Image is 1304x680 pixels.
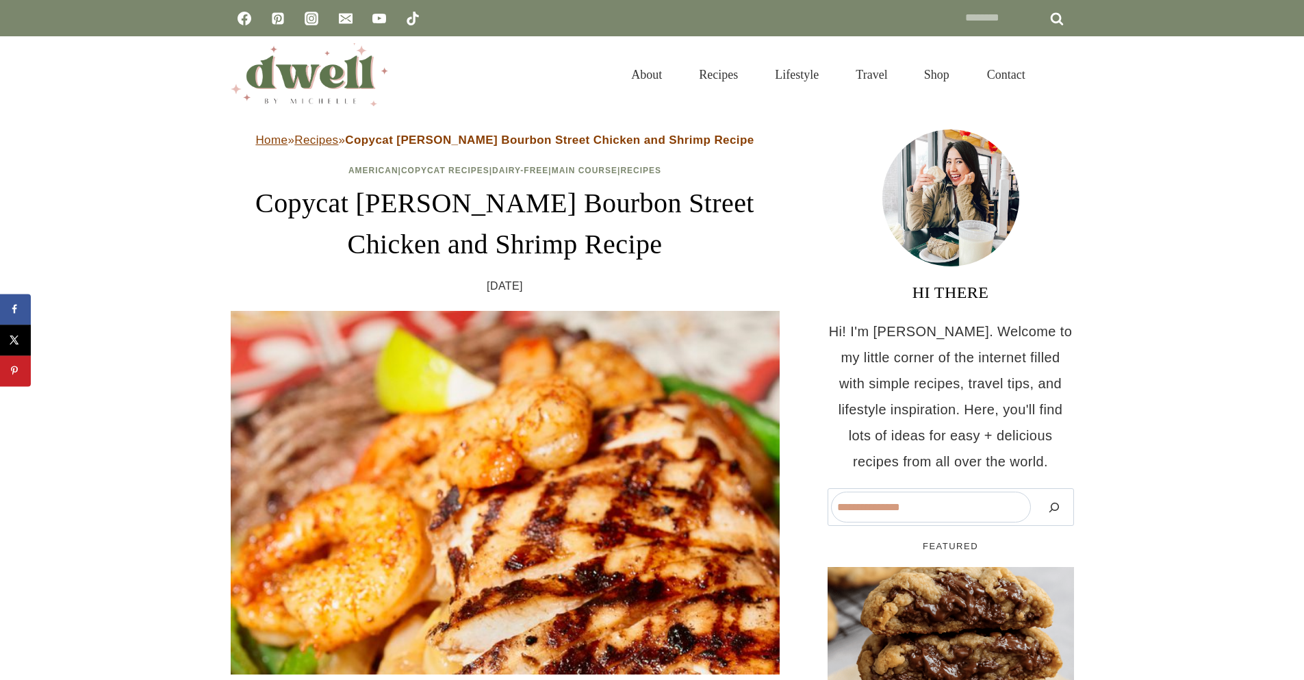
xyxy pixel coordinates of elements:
h3: HI THERE [828,280,1074,305]
a: Contact [969,51,1044,99]
img: DWELL by michelle [231,43,388,106]
strong: Copycat [PERSON_NAME] Bourbon Street Chicken and Shrimp Recipe [345,134,754,147]
a: Home [255,134,287,147]
a: Dairy-Free [492,166,548,175]
a: Shop [906,51,968,99]
nav: Primary Navigation [613,51,1043,99]
button: Search [1038,492,1071,522]
a: Lifestyle [756,51,837,99]
h1: Copycat [PERSON_NAME] Bourbon Street Chicken and Shrimp Recipe [231,183,780,265]
a: Pinterest [264,5,292,32]
a: Main Course [552,166,617,175]
a: Recipes [680,51,756,99]
a: YouTube [366,5,393,32]
time: [DATE] [487,276,523,297]
img: Copycat applebees bourbon street chicken and shrimp [231,311,780,675]
a: TikTok [399,5,426,32]
a: Copycat Recipes [401,166,489,175]
p: Hi! I'm [PERSON_NAME]. Welcome to my little corner of the internet filled with simple recipes, tr... [828,318,1074,475]
a: Recipes [620,166,661,175]
span: » » [255,134,754,147]
h5: FEATURED [828,540,1074,553]
a: Facebook [231,5,258,32]
a: Email [332,5,359,32]
button: View Search Form [1051,63,1074,86]
a: About [613,51,680,99]
a: American [348,166,398,175]
a: Instagram [298,5,325,32]
a: Travel [837,51,906,99]
a: Recipes [294,134,338,147]
span: | | | | [348,166,661,175]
